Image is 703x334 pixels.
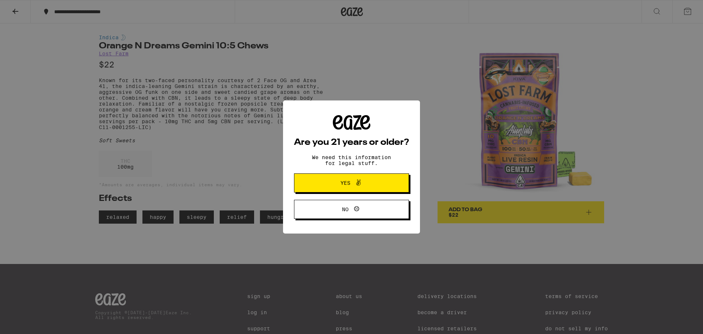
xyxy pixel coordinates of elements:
[341,180,350,186] span: Yes
[306,154,397,166] p: We need this information for legal stuff.
[4,5,53,11] span: Hi. Need any help?
[294,173,409,192] button: Yes
[294,200,409,219] button: No
[342,207,349,212] span: No
[294,138,409,147] h2: Are you 21 years or older?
